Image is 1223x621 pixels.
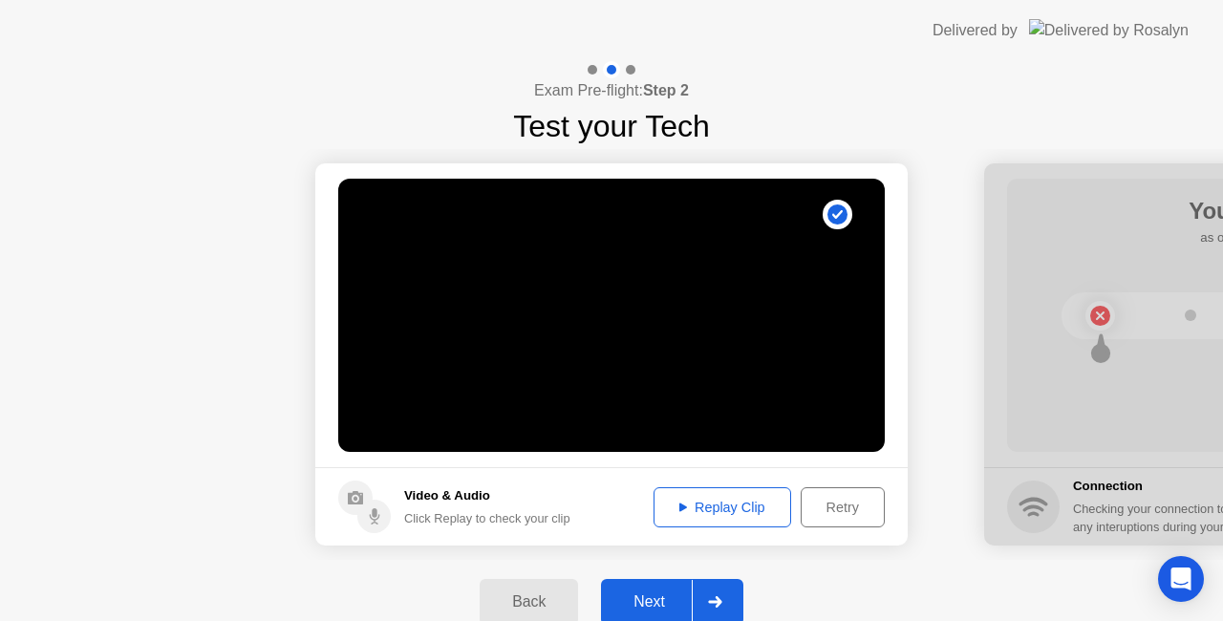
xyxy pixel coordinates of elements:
[607,593,692,610] div: Next
[660,500,784,515] div: Replay Clip
[1158,556,1204,602] div: Open Intercom Messenger
[801,487,885,527] button: Retry
[654,487,791,527] button: Replay Clip
[534,79,689,102] h4: Exam Pre-flight:
[1029,19,1189,41] img: Delivered by Rosalyn
[643,82,689,98] b: Step 2
[485,593,572,610] div: Back
[404,509,570,527] div: Click Replay to check your clip
[513,103,710,149] h1: Test your Tech
[807,500,878,515] div: Retry
[933,19,1018,42] div: Delivered by
[404,486,570,505] h5: Video & Audio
